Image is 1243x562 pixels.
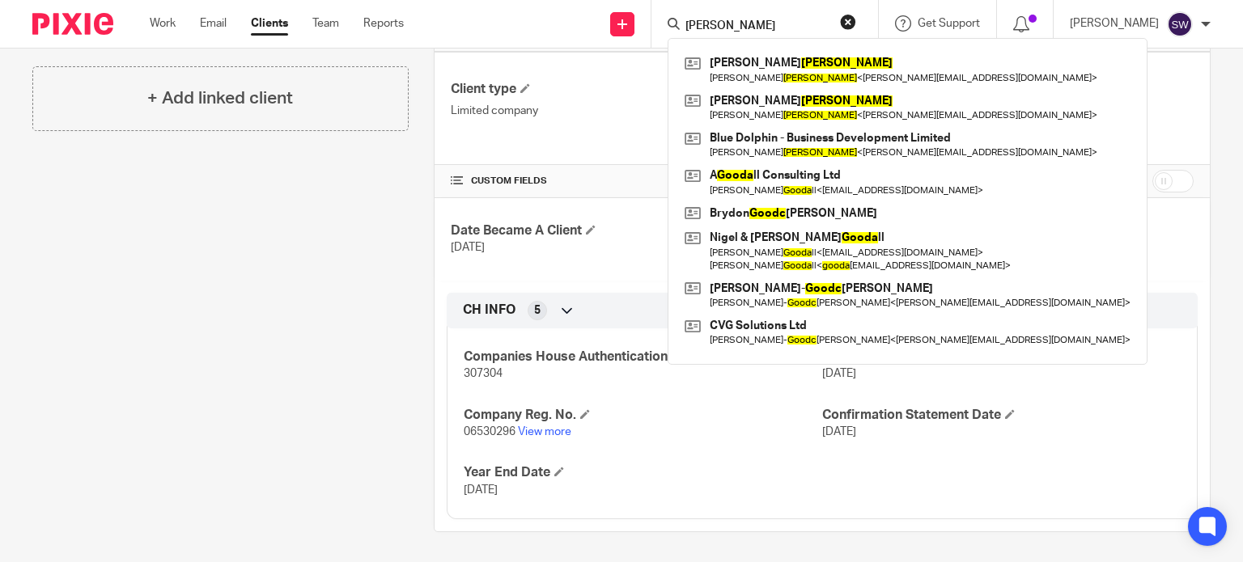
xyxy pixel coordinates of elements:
[251,15,288,32] a: Clients
[451,81,822,98] h4: Client type
[840,14,856,30] button: Clear
[518,426,571,437] a: View more
[534,302,541,319] span: 5
[463,302,515,319] span: CH INFO
[464,368,503,379] span: 307304
[451,222,822,239] h4: Date Became A Client
[822,407,1181,424] h4: Confirmation Statement Date
[451,242,485,253] span: [DATE]
[200,15,227,32] a: Email
[822,368,856,379] span: [DATE]
[451,175,822,188] h4: CUSTOM FIELDS
[1167,11,1193,37] img: svg%3E
[363,15,404,32] a: Reports
[150,15,176,32] a: Work
[918,18,980,29] span: Get Support
[464,426,515,437] span: 06530296
[464,484,498,496] span: [DATE]
[684,19,829,34] input: Search
[451,103,822,119] p: Limited company
[32,13,113,35] img: Pixie
[147,86,293,111] h4: + Add linked client
[822,426,856,437] span: [DATE]
[464,349,822,366] h4: Companies House Authentication Code
[1070,15,1159,32] p: [PERSON_NAME]
[464,407,822,424] h4: Company Reg. No.
[312,15,339,32] a: Team
[464,464,822,481] h4: Year End Date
